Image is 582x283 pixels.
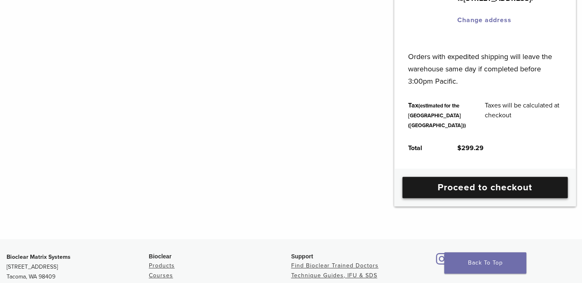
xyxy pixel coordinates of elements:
bdi: 299.29 [457,144,484,152]
strong: Bioclear Matrix Systems [7,253,71,260]
a: Technique Guides, IFU & SDS [291,272,377,279]
span: Support [291,253,313,260]
td: Taxes will be calculated at checkout [475,94,571,137]
a: Courses [149,272,173,279]
a: Products [149,262,175,269]
th: Total [399,137,448,160]
a: Find Bioclear Trained Doctors [291,262,379,269]
a: Bioclear [433,258,450,266]
small: (estimated for the [GEOGRAPHIC_DATA] ([GEOGRAPHIC_DATA])) [408,103,466,129]
p: Orders with expedited shipping will leave the warehouse same day if completed before 3:00pm Pacific. [408,38,562,87]
a: Proceed to checkout [402,177,568,198]
th: Tax [399,94,475,137]
span: $ [457,144,461,152]
a: Change address [457,16,511,24]
span: Bioclear [149,253,171,260]
a: Back To Top [444,252,526,274]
